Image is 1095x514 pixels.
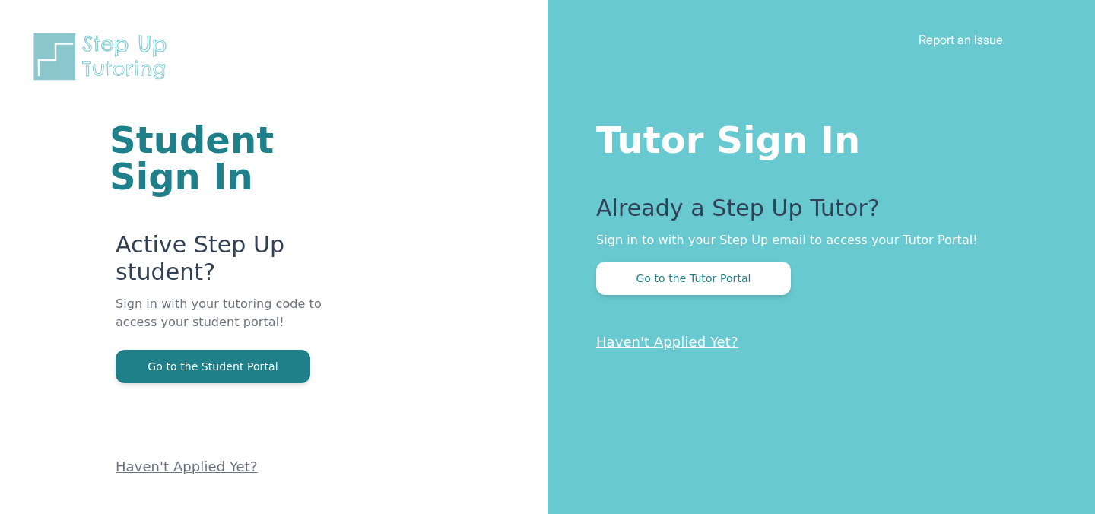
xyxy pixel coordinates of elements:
[116,359,310,373] a: Go to the Student Portal
[30,30,176,83] img: Step Up Tutoring horizontal logo
[596,195,1034,231] p: Already a Step Up Tutor?
[596,116,1034,158] h1: Tutor Sign In
[596,262,791,295] button: Go to the Tutor Portal
[919,32,1003,47] a: Report an Issue
[116,350,310,383] button: Go to the Student Portal
[116,458,258,474] a: Haven't Applied Yet?
[596,334,738,350] a: Haven't Applied Yet?
[116,231,365,295] p: Active Step Up student?
[596,231,1034,249] p: Sign in to with your Step Up email to access your Tutor Portal!
[116,295,365,350] p: Sign in with your tutoring code to access your student portal!
[109,122,365,195] h1: Student Sign In
[596,271,791,285] a: Go to the Tutor Portal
